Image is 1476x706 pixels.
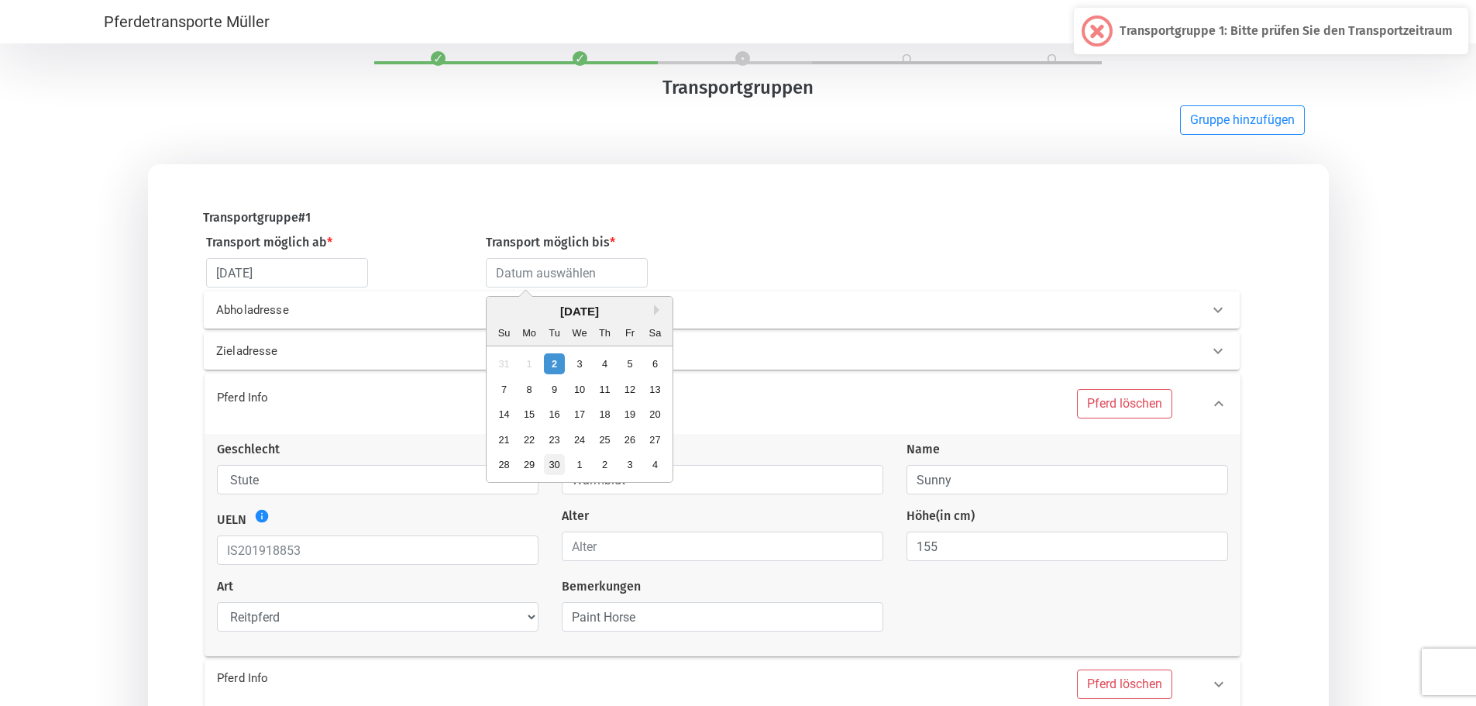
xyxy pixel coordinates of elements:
[494,454,514,475] div: Choose Sunday, September 28th, 2025
[907,532,1228,561] input: Höhe
[519,404,540,425] div: Choose Monday, September 15th, 2025
[544,379,565,400] div: Choose Tuesday, September 9th, 2025
[569,379,590,400] div: Choose Wednesday, September 10th, 2025
[645,379,666,400] div: Choose Saturday, September 13th, 2025
[254,508,270,524] i: Show CICD Guide
[619,404,640,425] div: Choose Friday, September 19th, 2025
[486,233,615,252] label: Transport möglich bis
[544,454,565,475] div: Choose Tuesday, September 30th, 2025
[494,404,514,425] div: Choose Sunday, September 14th, 2025
[619,353,640,374] div: Choose Friday, September 5th, 2025
[519,429,540,450] div: Choose Monday, September 22nd, 2025
[907,440,940,459] label: Name
[594,454,615,475] div: Choose Thursday, October 2nd, 2025
[494,353,514,374] div: Not available Sunday, August 31st, 2025
[619,429,640,450] div: Choose Friday, September 26th, 2025
[217,670,685,687] p: Pferd Info
[206,233,332,252] label: Transport möglich ab
[1077,389,1172,418] button: Pferd löschen
[250,509,270,528] a: info
[544,404,565,425] div: Choose Tuesday, September 16th, 2025
[217,536,538,565] input: IS201918853
[569,322,590,343] div: We
[206,258,368,288] input: Datum auswählen
[654,305,665,315] button: Next Month
[494,322,514,343] div: Su
[217,389,685,407] p: Pferd Info
[645,429,666,450] div: Choose Saturday, September 27th, 2025
[217,440,280,459] label: Geschlecht
[203,208,311,227] label: Transportgruppe # 1
[1180,105,1305,135] button: Gruppe hinzufügen
[907,507,975,525] label: Höhe (in cm)
[487,303,673,321] div: [DATE]
[594,404,615,425] div: Choose Thursday, September 18th, 2025
[569,454,590,475] div: Choose Wednesday, October 1st, 2025
[619,322,640,343] div: Fr
[562,465,883,494] input: Rasse
[494,429,514,450] div: Choose Sunday, September 21st, 2025
[645,454,666,475] div: Choose Saturday, October 4th, 2025
[619,379,640,400] div: Choose Friday, September 12th, 2025
[217,577,233,596] label: Art
[619,454,640,475] div: Choose Friday, October 3rd, 2025
[216,343,684,360] p: Zieladresse
[544,429,565,450] div: Choose Tuesday, September 23rd, 2025
[562,577,641,596] label: Bemerkungen
[486,258,648,288] input: Datum auswählen
[204,332,1240,370] div: Zieladresse
[594,322,615,343] div: Th
[569,404,590,425] div: Choose Wednesday, September 17th, 2025
[562,602,883,632] input: Bemerkungen
[594,429,615,450] div: Choose Thursday, September 25th, 2025
[491,352,667,477] div: month 2025-09
[645,404,666,425] div: Choose Saturday, September 20th, 2025
[1120,23,1453,38] h2: Transportgruppe 1: Bitte prüfen Sie den Transportzeitraum
[562,532,883,561] input: Alter
[1077,670,1172,699] button: Pferd löschen
[569,353,590,374] div: Choose Wednesday, September 3rd, 2025
[645,353,666,374] div: Choose Saturday, September 6th, 2025
[569,429,590,450] div: Choose Wednesday, September 24th, 2025
[104,6,270,37] a: Pferdetransporte Müller
[494,379,514,400] div: Choose Sunday, September 7th, 2025
[205,374,1240,434] div: Pferd InfoPferd löschen
[594,379,615,400] div: Choose Thursday, September 11th, 2025
[217,511,246,529] label: UELN
[519,454,540,475] div: Choose Monday, September 29th, 2025
[204,291,1240,329] div: Abholadresse
[216,301,684,319] p: Abholadresse
[519,353,540,374] div: Not available Monday, September 1st, 2025
[645,322,666,343] div: Sa
[594,353,615,374] div: Choose Thursday, September 4th, 2025
[519,322,540,343] div: Mo
[907,465,1228,494] input: Name
[544,353,565,374] div: Choose Tuesday, September 2nd, 2025
[519,379,540,400] div: Choose Monday, September 8th, 2025
[544,322,565,343] div: Tu
[562,507,589,525] label: Alter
